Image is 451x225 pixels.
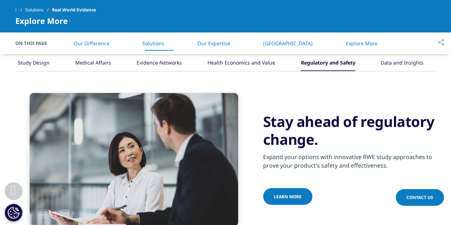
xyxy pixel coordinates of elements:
div: Medical Affairs [75,56,111,71]
span: On This Page [15,40,55,47]
button: Cookie Settings [5,204,22,221]
p: Expand your options with innovative RWE study approaches to prove your product’s safety and effec... [263,152,436,174]
a: Contact Us [396,189,444,206]
span: Real World Evidence [52,4,96,16]
span: Contact Us [406,194,433,200]
a: Explore More [345,40,377,47]
div: Regulatory and Safety [301,56,355,71]
a: [GEOGRAPHIC_DATA] [263,40,313,47]
span: Explore More [15,16,68,25]
a: Learn more [263,188,312,205]
h3: Stay ahead of regulatory change. [263,112,436,148]
div: Health Economics and Value [207,56,275,71]
a: Our Expertise [197,40,230,47]
a: Solutions [142,40,164,47]
div: Evidence Networks [137,56,182,71]
span: Learn more [274,193,302,199]
div: Study Design [18,56,50,71]
a: Our Difference [74,40,109,47]
a: Solutions [25,4,52,16]
div: Data and Insights [381,56,424,71]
